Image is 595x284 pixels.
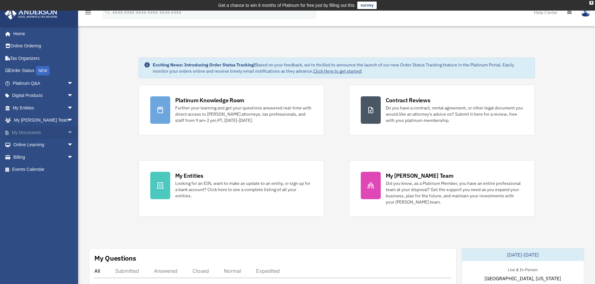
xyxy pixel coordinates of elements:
[175,180,313,199] div: Looking for an EIN, want to make an update to an entity, or sign up for a bank account? Click her...
[175,172,203,180] div: My Entities
[84,11,92,16] a: menu
[139,85,324,135] a: Platinum Knowledge Room Further your learning and get your questions answered real-time with dire...
[386,180,523,205] div: Did you know, as a Platinum Member, you have an entire professional team at your disposal? Get th...
[3,7,59,20] img: Anderson Advisors Platinum Portal
[4,126,83,139] a: My Documentsarrow_drop_down
[4,151,83,163] a: Billingarrow_drop_down
[4,65,83,77] a: Order StatusNEW
[67,77,80,90] span: arrow_drop_down
[104,8,111,15] i: search
[581,8,590,17] img: User Pic
[115,268,139,274] div: Submitted
[4,40,83,52] a: Online Ordering
[484,275,561,282] span: [GEOGRAPHIC_DATA], [US_STATE]
[256,268,280,274] div: Expedited
[67,126,80,139] span: arrow_drop_down
[36,66,50,75] div: NEW
[313,68,362,74] a: Click Here to get started!
[67,114,80,127] span: arrow_drop_down
[4,114,83,127] a: My [PERSON_NAME] Teamarrow_drop_down
[67,89,80,102] span: arrow_drop_down
[175,96,245,104] div: Platinum Knowledge Room
[154,268,177,274] div: Answered
[589,1,593,5] div: close
[349,160,535,217] a: My [PERSON_NAME] Team Did you know, as a Platinum Member, you have an entire professional team at...
[386,96,430,104] div: Contract Reviews
[4,139,83,151] a: Online Learningarrow_drop_down
[94,253,136,263] div: My Questions
[224,268,241,274] div: Normal
[67,102,80,114] span: arrow_drop_down
[139,160,324,217] a: My Entities Looking for an EIN, want to make an update to an entity, or sign up for a bank accoun...
[4,77,83,89] a: Platinum Q&Aarrow_drop_down
[4,163,83,176] a: Events Calendar
[4,102,83,114] a: My Entitiesarrow_drop_down
[218,2,355,9] div: Get a chance to win 6 months of Platinum for free just by filling out this
[84,9,92,16] i: menu
[4,52,83,65] a: Tax Organizers
[94,268,100,274] div: All
[153,62,255,68] strong: Exciting News: Introducing Order Status Tracking!
[357,2,377,9] a: survey
[67,151,80,164] span: arrow_drop_down
[462,248,584,261] div: [DATE]-[DATE]
[503,266,543,272] div: Live & In-Person
[4,89,83,102] a: Digital Productsarrow_drop_down
[175,105,313,123] div: Further your learning and get your questions answered real-time with direct access to [PERSON_NAM...
[67,139,80,152] span: arrow_drop_down
[4,27,80,40] a: Home
[386,105,523,123] div: Do you have a contract, rental agreement, or other legal document you would like an attorney's ad...
[153,62,529,74] div: Based on your feedback, we're thrilled to announce the launch of our new Order Status Tracking fe...
[386,172,454,180] div: My [PERSON_NAME] Team
[349,85,535,135] a: Contract Reviews Do you have a contract, rental agreement, or other legal document you would like...
[192,268,209,274] div: Closed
